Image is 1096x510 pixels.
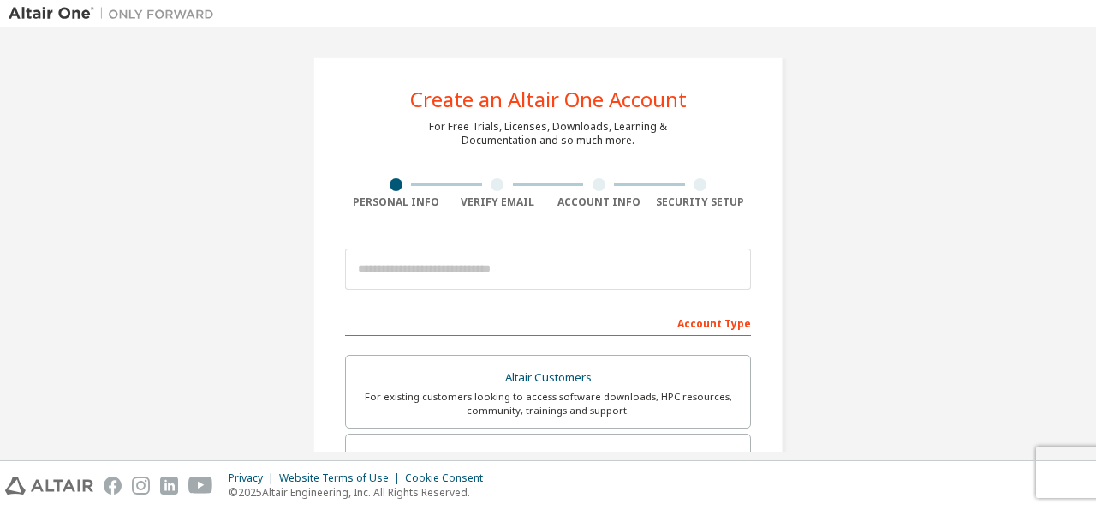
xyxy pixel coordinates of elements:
div: Cookie Consent [405,471,493,485]
img: linkedin.svg [160,477,178,495]
img: facebook.svg [104,477,122,495]
div: Personal Info [345,195,447,209]
div: Privacy [229,471,279,485]
p: © 2025 Altair Engineering, Inc. All Rights Reserved. [229,485,493,500]
div: Website Terms of Use [279,471,405,485]
div: Account Info [548,195,650,209]
div: Verify Email [447,195,549,209]
img: youtube.svg [188,477,213,495]
img: altair_logo.svg [5,477,93,495]
div: Create an Altair One Account [410,89,687,110]
div: Students [356,445,740,469]
img: instagram.svg [132,477,150,495]
img: Altair One [9,5,223,22]
div: For existing customers looking to access software downloads, HPC resources, community, trainings ... [356,390,740,417]
div: For Free Trials, Licenses, Downloads, Learning & Documentation and so much more. [429,120,667,147]
div: Security Setup [650,195,752,209]
div: Account Type [345,309,751,336]
div: Altair Customers [356,366,740,390]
